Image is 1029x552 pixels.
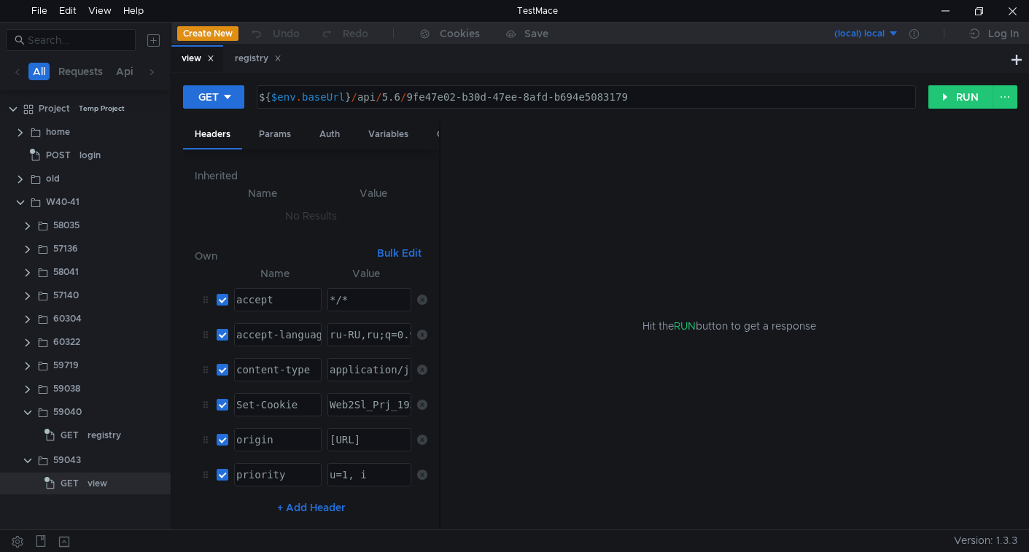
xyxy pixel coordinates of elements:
[182,51,214,66] div: view
[228,265,322,282] th: Name
[112,63,138,80] button: Api
[183,85,244,109] button: GET
[53,261,79,283] div: 58041
[46,121,70,143] div: home
[46,168,60,190] div: old
[247,121,303,148] div: Params
[61,424,79,446] span: GET
[53,449,81,471] div: 59043
[183,121,242,149] div: Headers
[54,63,107,80] button: Requests
[195,167,427,184] h6: Inherited
[928,85,993,109] button: RUN
[53,401,82,423] div: 59040
[343,25,368,42] div: Redo
[371,244,427,262] button: Bulk Edit
[177,26,238,41] button: Create New
[235,51,281,66] div: registry
[53,308,82,330] div: 60304
[310,23,378,44] button: Redo
[28,63,50,80] button: All
[46,144,71,166] span: POST
[53,238,78,260] div: 57136
[988,25,1019,42] div: Log In
[319,184,427,202] th: Value
[642,318,816,334] span: Hit the button to get a response
[834,27,885,41] div: (local) local
[273,25,300,42] div: Undo
[798,22,899,45] button: (local) local
[79,98,125,120] div: Temp Project
[53,378,80,400] div: 59038
[28,32,127,48] input: Search...
[285,209,337,222] nz-embed-empty: No Results
[674,319,696,333] span: RUN
[357,121,420,148] div: Variables
[198,89,219,105] div: GET
[53,214,79,236] div: 58035
[440,25,480,42] div: Cookies
[88,473,107,494] div: view
[524,28,548,39] div: Save
[195,247,371,265] h6: Own
[206,184,319,202] th: Name
[425,121,473,148] div: Other
[271,499,352,516] button: + Add Header
[322,265,411,282] th: Value
[79,144,101,166] div: login
[238,23,310,44] button: Undo
[39,98,70,120] div: Project
[954,530,1017,551] span: Version: 1.3.3
[61,473,79,494] span: GET
[46,191,79,213] div: W40-41
[308,121,352,148] div: Auth
[53,331,80,353] div: 60322
[88,424,121,446] div: registry
[53,284,79,306] div: 57140
[53,354,79,376] div: 59719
